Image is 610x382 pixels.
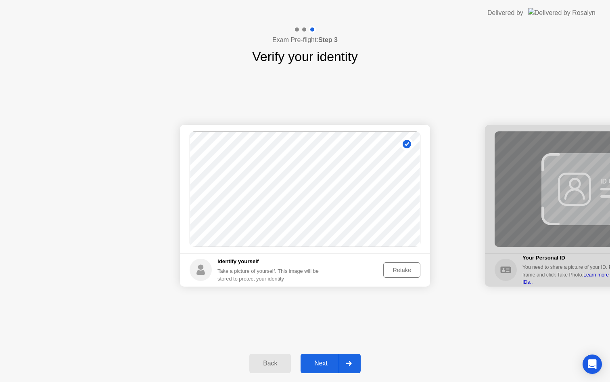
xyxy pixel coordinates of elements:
div: Retake [386,267,418,273]
b: Step 3 [318,36,338,43]
div: Take a picture of yourself. This image will be stored to protect your identity [217,267,325,283]
div: Delivered by [487,8,523,18]
div: Back [252,360,288,367]
button: Next [301,354,361,373]
h4: Exam Pre-flight: [272,35,338,45]
img: Delivered by Rosalyn [528,8,595,17]
button: Back [249,354,291,373]
h1: Verify your identity [252,47,357,66]
div: Open Intercom Messenger [583,355,602,374]
h5: Identify yourself [217,257,325,266]
button: Retake [383,262,420,278]
div: Next [303,360,339,367]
